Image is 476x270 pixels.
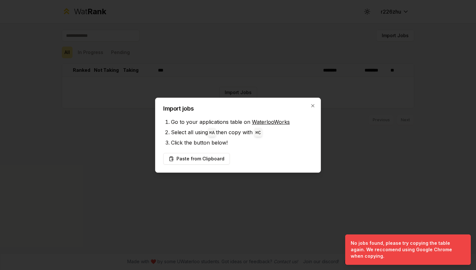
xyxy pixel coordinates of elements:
a: WaterlooWorks [252,119,290,125]
li: Select all using then copy with [171,127,313,137]
div: No jobs found, please try copying the table again. We reccomend using Google Chrome when copying. [351,240,463,259]
code: ⌘ A [209,130,215,135]
button: Paste from Clipboard [163,153,230,165]
h2: Import jobs [163,106,313,112]
li: Go to your applications table on [171,117,313,127]
code: ⌘ C [255,130,261,135]
li: Click the button below! [171,137,313,148]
